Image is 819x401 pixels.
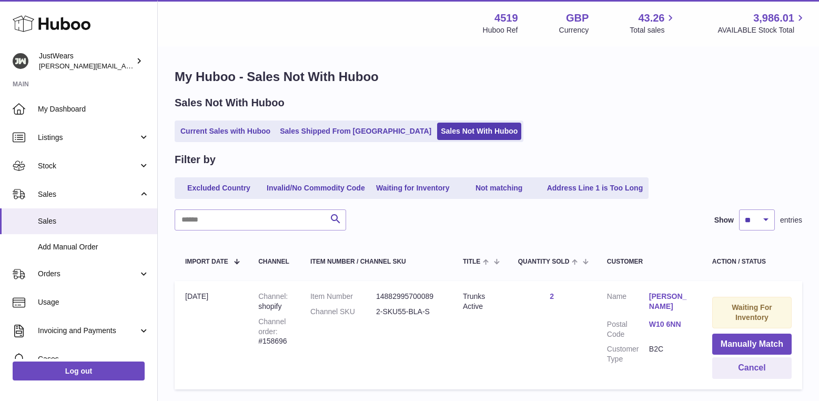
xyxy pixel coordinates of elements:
[276,123,435,140] a: Sales Shipped From [GEOGRAPHIC_DATA]
[712,258,792,265] div: Action / Status
[518,258,570,265] span: Quantity Sold
[630,11,676,35] a: 43.26 Total sales
[712,334,792,355] button: Manually Match
[39,51,134,71] div: JustWears
[38,354,149,364] span: Cases
[177,123,274,140] a: Current Sales with Huboo
[649,319,691,329] a: W10 6NN
[607,258,691,265] div: Customer
[607,319,649,339] dt: Postal Code
[550,292,554,300] a: 2
[543,179,647,197] a: Address Line 1 is Too Long
[712,357,792,379] button: Cancel
[175,68,802,85] h1: My Huboo - Sales Not With Huboo
[649,344,691,364] dd: B2C
[38,326,138,336] span: Invoicing and Payments
[175,96,285,110] h2: Sales Not With Huboo
[559,25,589,35] div: Currency
[463,258,480,265] span: Title
[638,11,664,25] span: 43.26
[483,25,518,35] div: Huboo Ref
[258,317,289,347] div: #158696
[732,303,772,322] strong: Waiting For Inventory
[38,269,138,279] span: Orders
[310,258,442,265] div: Item Number / Channel SKU
[463,292,497,312] div: Trunks Active
[38,104,149,114] span: My Dashboard
[566,11,589,25] strong: GBP
[258,258,289,265] div: Channel
[39,62,211,70] span: [PERSON_NAME][EMAIL_ADDRESS][DOMAIN_NAME]
[437,123,521,140] a: Sales Not With Huboo
[310,292,376,302] dt: Item Number
[258,292,288,300] strong: Channel
[258,317,286,336] strong: Channel order
[310,307,376,317] dt: Channel SKU
[175,153,216,167] h2: Filter by
[177,179,261,197] a: Excluded Country
[185,258,228,265] span: Import date
[38,133,138,143] span: Listings
[753,11,794,25] span: 3,986.01
[494,11,518,25] strong: 4519
[13,362,145,380] a: Log out
[607,344,649,364] dt: Customer Type
[607,292,649,314] dt: Name
[175,281,248,389] td: [DATE]
[258,292,289,312] div: shopify
[13,53,28,69] img: josh@just-wears.com
[457,179,541,197] a: Not matching
[717,11,806,35] a: 3,986.01 AVAILABLE Stock Total
[38,242,149,252] span: Add Manual Order
[263,179,369,197] a: Invalid/No Commodity Code
[371,179,455,197] a: Waiting for Inventory
[717,25,806,35] span: AVAILABLE Stock Total
[649,292,691,312] a: [PERSON_NAME]
[38,189,138,199] span: Sales
[780,215,802,225] span: entries
[38,216,149,226] span: Sales
[38,297,149,307] span: Usage
[376,292,442,302] dd: 14882995700089
[630,25,676,35] span: Total sales
[714,215,734,225] label: Show
[38,161,138,171] span: Stock
[376,307,442,317] dd: 2-SKU55-BLA-S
